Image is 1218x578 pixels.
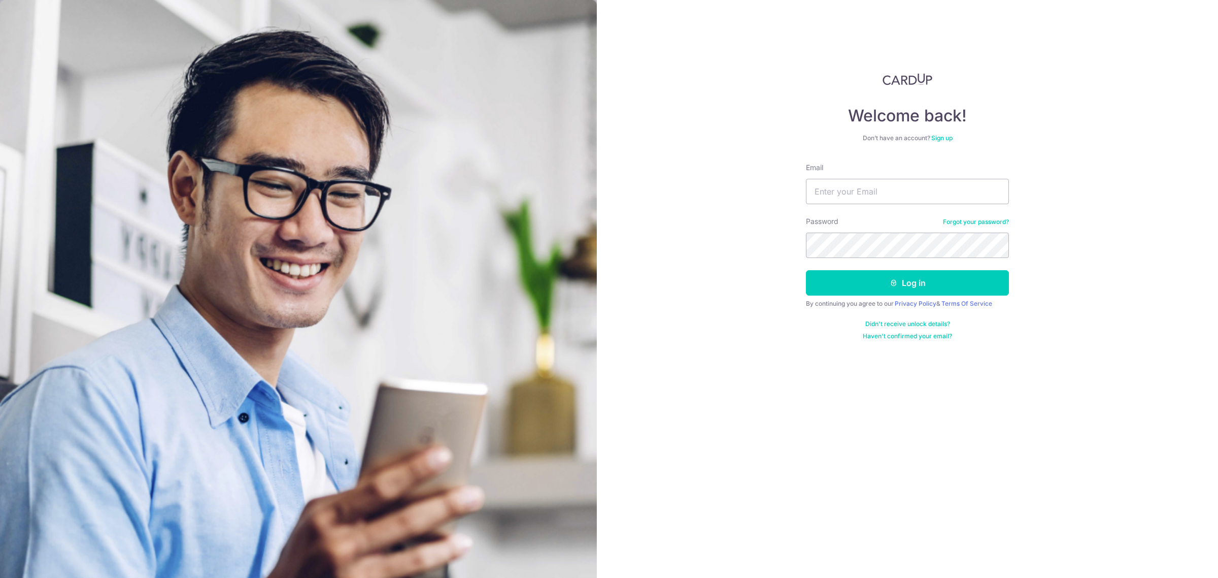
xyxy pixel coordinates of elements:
[806,134,1009,142] div: Don’t have an account?
[943,218,1009,226] a: Forgot your password?
[941,300,992,307] a: Terms Of Service
[865,320,950,328] a: Didn't receive unlock details?
[806,270,1009,296] button: Log in
[931,134,953,142] a: Sign up
[883,73,932,85] img: CardUp Logo
[806,163,823,173] label: Email
[806,216,838,227] label: Password
[806,106,1009,126] h4: Welcome back!
[863,332,952,340] a: Haven't confirmed your email?
[806,179,1009,204] input: Enter your Email
[806,300,1009,308] div: By continuing you agree to our &
[895,300,936,307] a: Privacy Policy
